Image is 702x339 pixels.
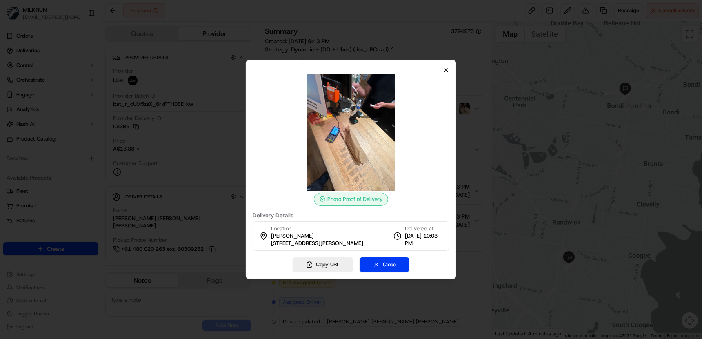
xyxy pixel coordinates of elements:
[271,240,363,247] span: [STREET_ADDRESS][PERSON_NAME]
[314,193,388,206] div: Photo Proof of Delivery
[271,225,291,232] span: Location
[271,232,314,240] span: [PERSON_NAME]
[405,232,442,247] span: [DATE] 10:03 PM
[405,225,442,232] span: Delivered at
[293,257,353,272] button: Copy URL
[253,212,449,218] label: Delivery Details
[360,257,409,272] button: Close
[292,74,410,191] img: photo_proof_of_delivery image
